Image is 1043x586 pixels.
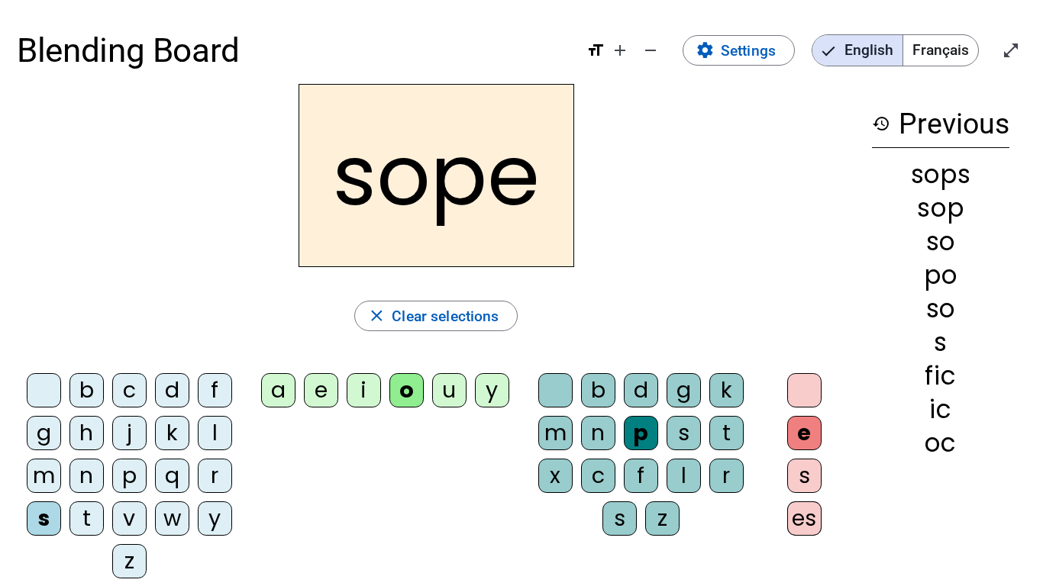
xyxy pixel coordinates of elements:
div: o [389,373,424,407]
button: Clear selections [354,301,518,331]
span: English [812,35,903,66]
button: Settings [683,35,795,66]
div: f [624,459,658,493]
div: t [69,501,104,536]
div: so [872,229,1009,254]
div: z [112,544,147,578]
h2: sope [299,84,574,267]
div: es [787,501,822,536]
div: g [27,416,61,450]
mat-icon: history [872,114,890,133]
div: r [198,459,232,493]
mat-button-toggle-group: Language selection [812,34,979,66]
div: d [624,373,658,407]
div: t [709,416,744,450]
div: n [581,416,615,450]
button: Increase font size [605,35,635,66]
div: po [872,262,1009,288]
mat-icon: settings [696,41,715,60]
div: sop [872,195,1009,221]
div: r [709,459,744,493]
div: l [667,459,701,493]
div: l [198,416,232,450]
div: y [198,501,232,536]
div: w [155,501,189,536]
div: s [27,501,61,536]
div: i [347,373,381,407]
div: q [155,459,189,493]
div: b [69,373,104,407]
mat-icon: close [367,307,386,326]
div: fic [872,363,1009,388]
div: m [27,459,61,493]
div: n [69,459,104,493]
div: p [624,416,658,450]
div: c [581,459,615,493]
h3: Previous [872,101,1009,148]
mat-icon: format_size [586,41,605,60]
div: z [645,501,680,536]
div: c [112,373,147,407]
mat-icon: remove [641,41,660,60]
button: Enter full screen [996,35,1026,66]
div: g [667,373,701,407]
mat-icon: add [611,41,629,60]
div: m [538,416,573,450]
div: v [112,501,147,536]
div: s [602,501,637,536]
mat-icon: open_in_full [1002,41,1020,60]
span: Français [903,35,978,66]
div: k [709,373,744,407]
div: y [475,373,509,407]
div: s [787,459,822,493]
div: a [261,373,295,407]
button: Decrease font size [635,35,666,66]
div: p [112,459,147,493]
div: h [69,416,104,450]
div: e [304,373,338,407]
div: f [198,373,232,407]
div: d [155,373,189,407]
span: Settings [721,38,776,63]
span: Clear selections [392,304,499,329]
div: j [112,416,147,450]
div: so [872,296,1009,321]
div: x [538,459,573,493]
div: s [667,416,701,450]
div: s [872,330,1009,355]
div: u [432,373,467,407]
div: e [787,416,822,450]
div: k [155,416,189,450]
div: sops [872,162,1009,187]
div: oc [872,430,1009,456]
div: ic [872,397,1009,422]
div: b [581,373,615,407]
h1: Blending Board [17,17,570,84]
